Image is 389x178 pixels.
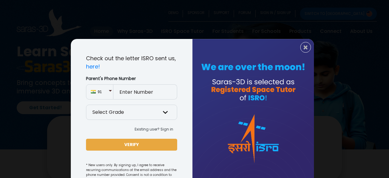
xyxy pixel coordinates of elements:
span: × [303,44,308,51]
span: 91 [98,89,108,95]
button: Close [300,42,311,53]
button: VERIFY [86,139,177,151]
label: Parent's Phone Number [86,75,177,82]
p: Check out the letter ISRO sent us, [86,54,177,71]
button: Existing user? Sign in [131,125,177,134]
input: Enter Number [113,84,177,99]
a: here! [86,63,100,70]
